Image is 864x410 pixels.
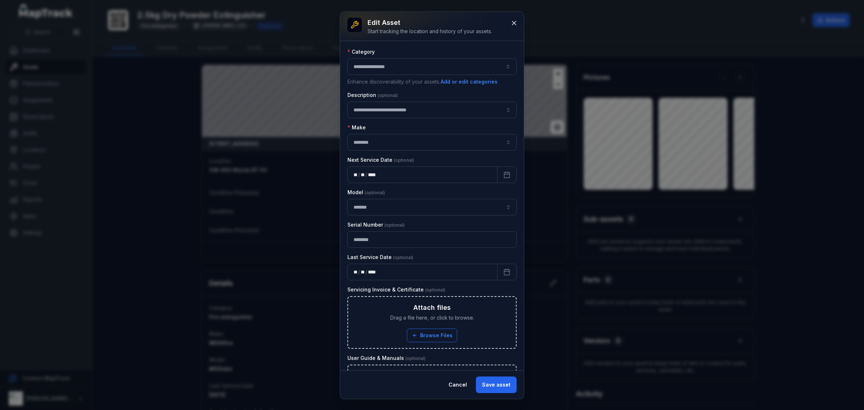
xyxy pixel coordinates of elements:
input: asset-edit:cf[15485646-641d-4018-a890-10f5a66d77ec]-label [347,199,517,215]
div: day, [354,171,358,178]
div: / [358,268,361,276]
div: Start tracking the location and history of your assets. [368,28,492,35]
label: Category [347,48,375,55]
h3: Edit asset [368,18,492,28]
button: Calendar [497,264,517,280]
input: asset-edit:cf[9e2fc107-2520-4a87-af5f-f70990c66785]-label [347,134,517,151]
span: Drag a file here, or click to browse. [390,314,474,321]
label: Next Service Date [347,156,414,164]
label: Last Service Date [347,254,413,261]
div: year, [368,268,377,276]
div: month, [361,268,365,276]
div: / [365,268,368,276]
button: Cancel [442,376,473,393]
button: Browse Files [407,329,457,342]
label: Model [347,189,385,196]
label: Make [347,124,366,131]
label: Serial Number [347,221,405,228]
div: month, [361,171,365,178]
h3: Attach files [413,303,451,313]
input: asset-edit:description-label [347,102,517,118]
p: Enhance discoverability of your assets. [347,78,517,86]
div: day, [354,268,358,276]
button: Add or edit categories [440,78,498,86]
button: Save asset [476,376,517,393]
label: Servicing Invoice & Certificate [347,286,445,293]
div: / [365,171,368,178]
label: User Guide & Manuals [347,355,426,362]
button: Calendar [497,166,517,183]
div: year, [368,171,377,178]
div: / [358,171,361,178]
label: Description [347,92,398,99]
